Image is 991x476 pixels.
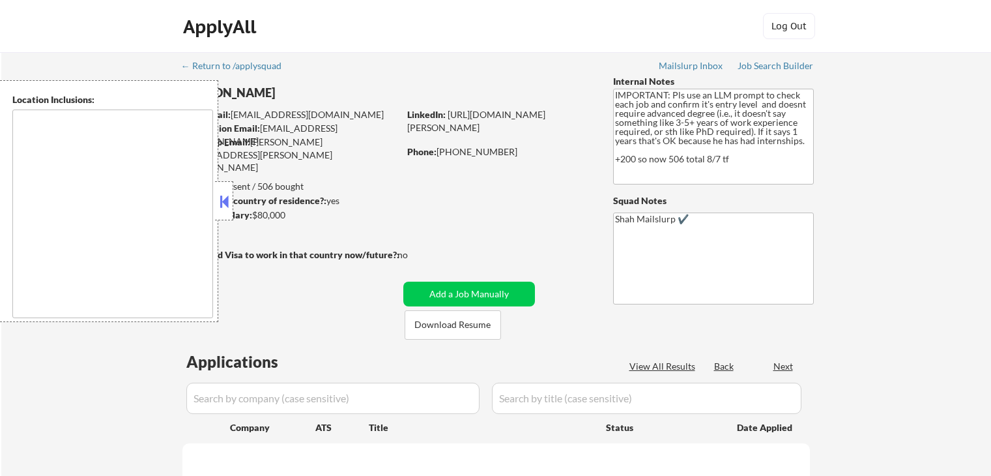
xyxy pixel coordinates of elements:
div: Mailslurp Inbox [659,61,724,70]
button: Log Out [763,13,815,39]
div: ATS [315,421,369,434]
div: Squad Notes [613,194,814,207]
div: Internal Notes [613,75,814,88]
strong: LinkedIn: [407,109,446,120]
div: Date Applied [737,421,794,434]
div: [PERSON_NAME][EMAIL_ADDRESS][PERSON_NAME][DOMAIN_NAME] [182,136,399,174]
div: Title [369,421,594,434]
input: Search by title (case sensitive) [492,383,801,414]
strong: Can work in country of residence?: [182,195,326,206]
div: Back [714,360,735,373]
div: ← Return to /applysquad [181,61,294,70]
div: [EMAIL_ADDRESS][DOMAIN_NAME] [183,122,399,147]
div: Status [606,415,718,439]
strong: Will need Visa to work in that country now/future?: [182,249,399,260]
div: [PERSON_NAME] [182,85,450,101]
div: $80,000 [182,209,399,222]
strong: Phone: [407,146,437,157]
a: Mailslurp Inbox [659,61,724,74]
div: View All Results [629,360,699,373]
div: no [397,248,435,261]
div: ApplyAll [183,16,260,38]
div: Applications [186,354,315,370]
a: ← Return to /applysquad [181,61,294,74]
div: [PHONE_NUMBER] [407,145,592,158]
div: 414 sent / 506 bought [182,180,399,193]
div: Job Search Builder [738,61,814,70]
div: [EMAIL_ADDRESS][DOMAIN_NAME] [183,108,399,121]
div: Company [230,421,315,434]
div: Location Inclusions: [12,93,213,106]
button: Download Resume [405,310,501,340]
button: Add a Job Manually [403,282,535,306]
div: yes [182,194,395,207]
div: Next [773,360,794,373]
input: Search by company (case sensitive) [186,383,480,414]
a: [URL][DOMAIN_NAME][PERSON_NAME] [407,109,545,133]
